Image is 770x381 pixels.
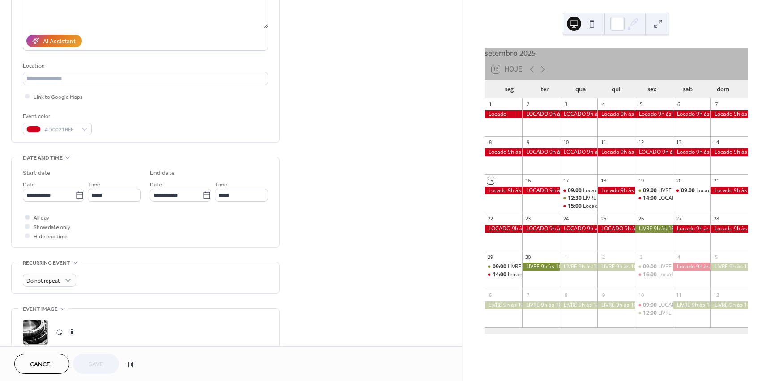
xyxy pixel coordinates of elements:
div: Locado 9h às 18h [485,148,522,156]
div: Locado 9h às 18h [673,148,710,156]
div: LOCADO 9h às 18h [635,148,672,156]
div: Locado [485,110,522,118]
div: 21 [713,177,720,184]
div: setembro 2025 [485,48,748,59]
div: LIVRE 9h às 18h [597,263,635,271]
div: 3 [638,254,644,260]
div: Locado 9h às 18h [710,148,748,156]
div: 24 [562,216,569,222]
div: LIVRE 9h às 13h [485,263,522,271]
div: 11 [676,292,682,298]
div: seg [492,80,528,98]
span: Link to Google Maps [34,93,83,102]
div: dom [705,80,741,98]
div: Locado 9h às 18h [597,148,635,156]
span: 09:00 [493,263,508,271]
div: LIVRE 9h às 15h [635,263,672,271]
div: qua [563,80,599,98]
div: ter [527,80,563,98]
span: Do not repeat [26,276,60,286]
div: 29 [487,254,494,260]
span: Date and time [23,153,63,163]
div: Locado 9h às 18h [673,110,710,118]
div: 12 [638,139,644,146]
div: sab [670,80,706,98]
div: LIVRE 9h às 18h [710,301,748,309]
div: 5 [638,101,644,108]
div: End date [150,169,175,178]
span: 12:30 [568,195,583,202]
div: 16 [525,177,532,184]
div: ; [23,320,48,345]
div: Locado 9h às 18h [710,225,748,233]
div: 18 [600,177,607,184]
div: Locado 9h às 12h [673,187,710,195]
div: qui [598,80,634,98]
div: Locado 9h às 12h [583,187,626,195]
div: 4 [600,101,607,108]
div: 11 [600,139,607,146]
div: LIVRE 9h às 13h [635,187,672,195]
span: Recurring event [23,258,70,268]
div: 30 [525,254,532,260]
div: LIVRE 9h às 18h [485,301,522,309]
div: 1 [562,254,569,260]
div: 9 [600,292,607,298]
div: Location [23,61,266,71]
span: 09:00 [643,301,658,309]
div: 17 [562,177,569,184]
span: 14:00 [493,271,508,279]
div: LIVRE 9h às 13h [508,263,547,271]
span: 12:00 [643,309,658,317]
div: 22 [487,216,494,222]
div: LIVRE 9h às 18h [673,301,710,309]
div: LOCADO 9h às 18h [522,148,560,156]
div: LIVRE 9h às 18h [522,301,560,309]
div: 12 [713,292,720,298]
span: 14:00 [643,195,658,202]
div: Locado 9h às 18h [597,187,635,195]
div: LOCADO 9h às 18h [560,148,597,156]
div: 9 [525,139,532,146]
div: LIVRE 9h às 18h [597,301,635,309]
div: 6 [676,101,682,108]
div: 6 [487,292,494,298]
div: Locado 9h às 18h [673,225,710,233]
div: Locado 14h às 18h [485,271,522,279]
div: LIVRE 9h às 18h [522,263,560,271]
div: 2 [525,101,532,108]
div: AI Assistant [43,37,76,47]
div: 27 [676,216,682,222]
div: 1 [487,101,494,108]
div: 15 [487,177,494,184]
span: Date [150,180,162,190]
div: 8 [487,139,494,146]
div: LIVRE 9h às 15h [658,263,697,271]
div: Locado 14h às 18h [508,271,554,279]
div: LOCADO 9h às 12h [658,301,706,309]
div: LIVRE 9h às 18h [635,225,672,233]
span: 09:00 [643,187,658,195]
div: 8 [562,292,569,298]
div: LOCADO 9h às 18h [560,225,597,233]
div: 28 [713,216,720,222]
div: 5 [713,254,720,260]
span: Time [88,180,100,190]
div: LOCADO 14h às 18h [635,195,672,202]
div: Locado 9h às 18h [710,187,748,195]
div: Locado 9h às 12h [696,187,740,195]
span: Hide end time [34,232,68,241]
span: Show date only [34,223,70,232]
div: LOCADO 9h às 18h [597,225,635,233]
span: 15:00 [568,203,583,210]
div: LIVRE 12h às 17h [658,309,700,317]
span: 16:00 [643,271,658,279]
div: LOCADO 9h às 18h [522,187,560,195]
div: Locado 9h às 18h [673,263,710,271]
span: Event image [23,305,58,314]
span: #D0021BFF [44,125,77,135]
button: Cancel [14,354,69,374]
div: Event color [23,112,90,121]
span: 09:00 [643,263,658,271]
div: Locado 9h às 18h [635,110,672,118]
